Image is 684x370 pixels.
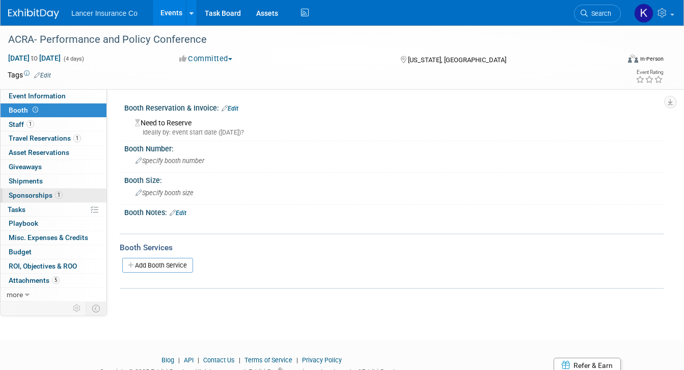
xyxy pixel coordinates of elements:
[9,177,43,185] span: Shipments
[124,205,664,218] div: Booth Notes:
[634,4,653,23] img: Kimberly Ochs
[71,9,138,17] span: Lancer Insurance Co
[640,55,664,63] div: In-Person
[588,10,611,17] span: Search
[135,157,204,165] span: Specify booth number
[1,231,106,245] a: Misc. Expenses & Credits
[184,356,194,364] a: API
[124,100,664,114] div: Booth Reservation & Invoice:
[63,56,84,62] span: (4 days)
[8,205,25,214] span: Tasks
[34,72,51,79] a: Edit
[5,31,608,49] div: ACRA- Performance and Policy Conference
[567,53,664,68] div: Event Format
[628,55,638,63] img: Format-Inperson.png
[9,248,32,256] span: Budget
[122,258,193,273] a: Add Booth Service
[195,356,202,364] span: |
[8,54,61,63] span: [DATE] [DATE]
[9,191,63,199] span: Sponsorships
[176,54,236,64] button: Committed
[55,191,63,199] span: 1
[68,302,86,315] td: Personalize Event Tab Strip
[176,356,182,364] span: |
[7,290,23,299] span: more
[52,276,60,284] span: 5
[1,103,106,117] a: Booth
[408,56,506,64] span: [US_STATE], [GEOGRAPHIC_DATA]
[236,356,243,364] span: |
[1,131,106,145] a: Travel Reservations1
[161,356,174,364] a: Blog
[8,70,51,80] td: Tags
[203,356,235,364] a: Contact Us
[9,163,42,171] span: Giveaways
[9,233,88,242] span: Misc. Expenses & Credits
[9,219,38,227] span: Playbook
[132,115,656,137] div: Need to Reserve
[8,9,59,19] img: ExhibitDay
[302,356,342,364] a: Privacy Policy
[73,135,81,142] span: 1
[1,288,106,302] a: more
[9,148,69,156] span: Asset Reservations
[636,70,663,75] div: Event Rating
[1,217,106,230] a: Playbook
[86,302,107,315] td: Toggle Event Tabs
[30,54,39,62] span: to
[170,209,186,217] a: Edit
[120,242,664,253] div: Booth Services
[1,174,106,188] a: Shipments
[124,173,664,186] div: Booth Size:
[1,189,106,202] a: Sponsorships1
[9,120,34,128] span: Staff
[222,105,238,112] a: Edit
[135,189,194,197] span: Specify booth size
[9,134,81,142] span: Travel Reservations
[1,259,106,273] a: ROI, Objectives & ROO
[1,160,106,174] a: Giveaways
[1,146,106,160] a: Asset Reservations
[1,274,106,287] a: Attachments5
[9,92,66,100] span: Event Information
[244,356,292,364] a: Terms of Service
[1,118,106,131] a: Staff1
[9,276,60,284] span: Attachments
[26,120,34,128] span: 1
[135,128,656,137] div: Ideally by: event start date ([DATE])?
[574,5,621,22] a: Search
[294,356,300,364] span: |
[1,203,106,217] a: Tasks
[1,245,106,259] a: Budget
[31,106,40,114] span: Booth not reserved yet
[9,262,77,270] span: ROI, Objectives & ROO
[1,89,106,103] a: Event Information
[9,106,40,114] span: Booth
[124,141,664,154] div: Booth Number:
